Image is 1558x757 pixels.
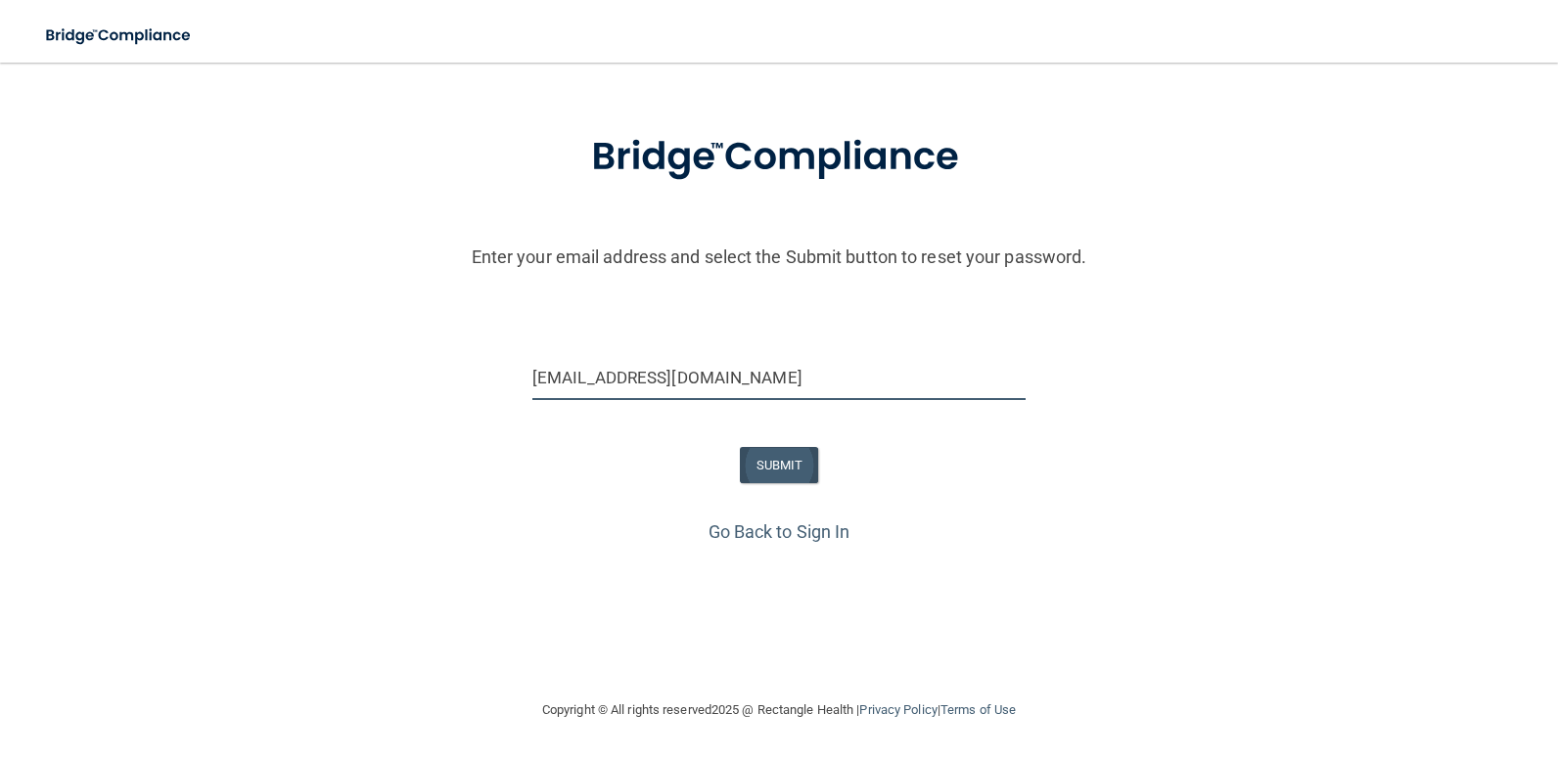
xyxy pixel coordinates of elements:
button: SUBMIT [740,447,819,483]
a: Privacy Policy [859,702,937,717]
a: Terms of Use [940,702,1016,717]
input: Email [532,356,1026,400]
div: Copyright © All rights reserved 2025 @ Rectangle Health | | [422,679,1136,741]
img: bridge_compliance_login_screen.278c3ca4.svg [29,16,209,56]
img: bridge_compliance_login_screen.278c3ca4.svg [551,107,1007,208]
a: Go Back to Sign In [709,521,850,542]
